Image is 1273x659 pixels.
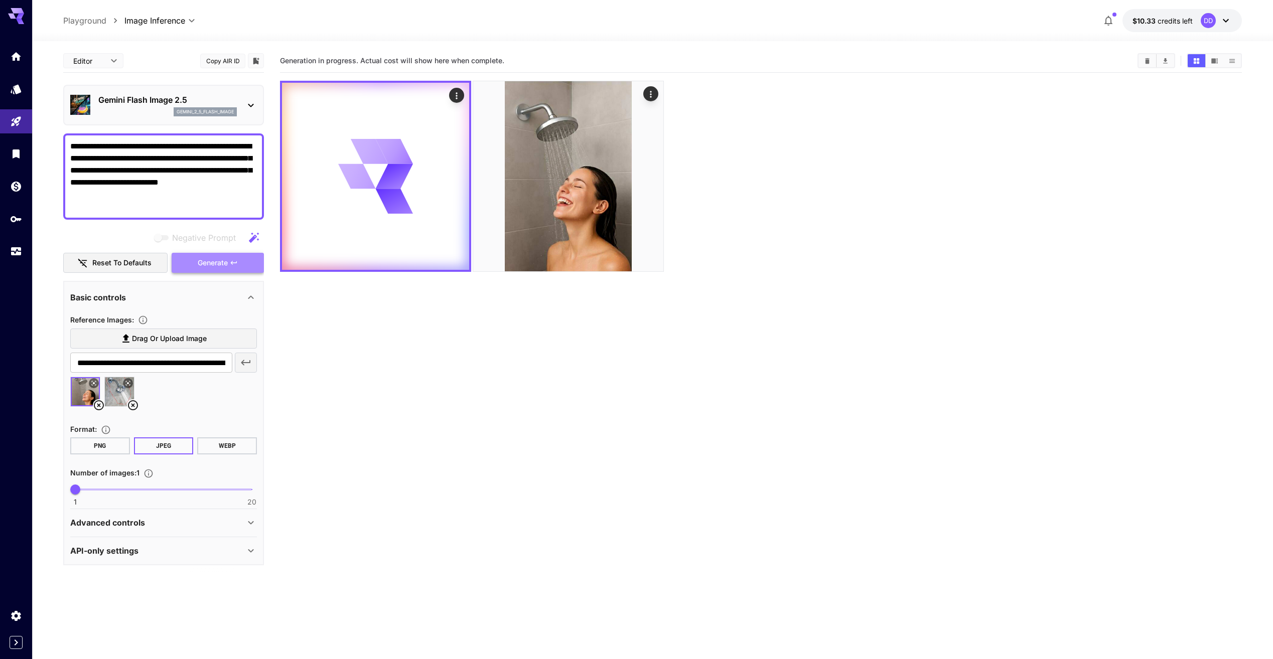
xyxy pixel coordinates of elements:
button: WEBP [197,437,257,454]
span: Format : [70,425,97,433]
button: Add to library [251,55,260,67]
button: Expand sidebar [10,636,23,649]
div: API-only settings [70,539,257,563]
button: Choose the file format for the output image. [97,425,115,435]
button: Clear Images [1139,54,1156,67]
button: Show images in grid view [1188,54,1205,67]
button: Copy AIR ID [200,54,245,68]
a: Playground [63,15,106,27]
p: gemini_2_5_flash_image [177,108,234,115]
p: Basic controls [70,291,126,303]
div: Wallet [10,180,22,193]
span: Negative Prompt [172,232,236,244]
p: Advanced controls [70,517,145,529]
div: Show images in grid viewShow images in video viewShow images in list view [1187,53,1242,68]
span: Reference Images : [70,315,134,324]
button: Show images in list view [1223,54,1241,67]
div: API Keys [10,213,22,225]
button: Show images in video view [1206,54,1223,67]
div: Actions [643,86,658,101]
span: Editor [73,56,104,66]
div: Settings [10,609,22,622]
span: $10.33 [1133,17,1158,25]
button: Download All [1157,54,1174,67]
span: 1 [74,497,77,507]
div: Basic controls [70,285,257,309]
div: Playground [10,115,22,128]
button: Specify how many images to generate in a single request. Each image generation will be charged se... [139,468,158,478]
button: JPEG [134,437,194,454]
button: $10.32969DD [1122,9,1242,32]
span: Number of images : 1 [70,468,139,477]
span: Generation in progress. Actual cost will show here when complete. [280,56,504,65]
span: Generate [198,257,228,269]
p: Gemini Flash Image 2.5 [98,94,237,106]
button: Reset to defaults [63,253,168,273]
p: API-only settings [70,545,138,557]
div: Actions [449,88,464,103]
span: credits left [1158,17,1193,25]
span: Drag or upload image [132,333,207,345]
img: 2Q== [473,81,663,271]
label: Drag or upload image [70,328,257,349]
span: 20 [247,497,256,507]
div: Clear ImagesDownload All [1138,53,1175,68]
button: PNG [70,437,130,454]
div: Advanced controls [70,511,257,535]
button: Generate [172,253,264,273]
button: Upload a reference image to guide the result. This is needed for Image-to-Image or Inpainting. Su... [134,315,152,325]
div: Home [10,50,22,63]
div: Usage [10,245,22,258]
div: $10.32969 [1133,16,1193,26]
span: Image Inference [124,15,185,27]
div: DD [1201,13,1216,28]
nav: breadcrumb [63,15,124,27]
div: Models [10,83,22,95]
div: Library [10,147,22,160]
span: Negative prompts are not compatible with the selected model. [152,231,244,244]
div: Gemini Flash Image 2.5gemini_2_5_flash_image [70,90,257,120]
